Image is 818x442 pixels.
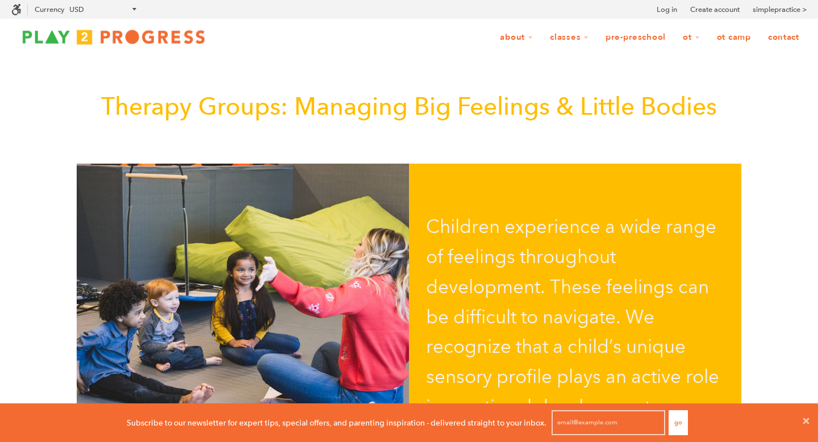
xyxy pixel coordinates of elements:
img: Play2Progress logo [11,26,216,48]
button: Go [669,410,688,435]
a: Create account [690,4,740,15]
span: Therapy Groups: Managing Big Feelings & Little Bodies [101,91,717,121]
a: Contact [761,27,807,48]
a: OT Camp [710,27,758,48]
a: About [493,27,540,48]
p: Subscribe to our newsletter for expert tips, special offers, and parenting inspiration - delivere... [127,416,546,429]
p: Children experience a wide range of feelings throughout development. These feelings can be diffic... [426,212,721,422]
a: OT [675,27,707,48]
input: email@example.com [552,410,665,435]
a: Classes [542,27,596,48]
a: Pre-Preschool [598,27,673,48]
a: simplepractice > [753,4,807,15]
a: Log in [657,4,677,15]
label: Currency [35,5,64,14]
